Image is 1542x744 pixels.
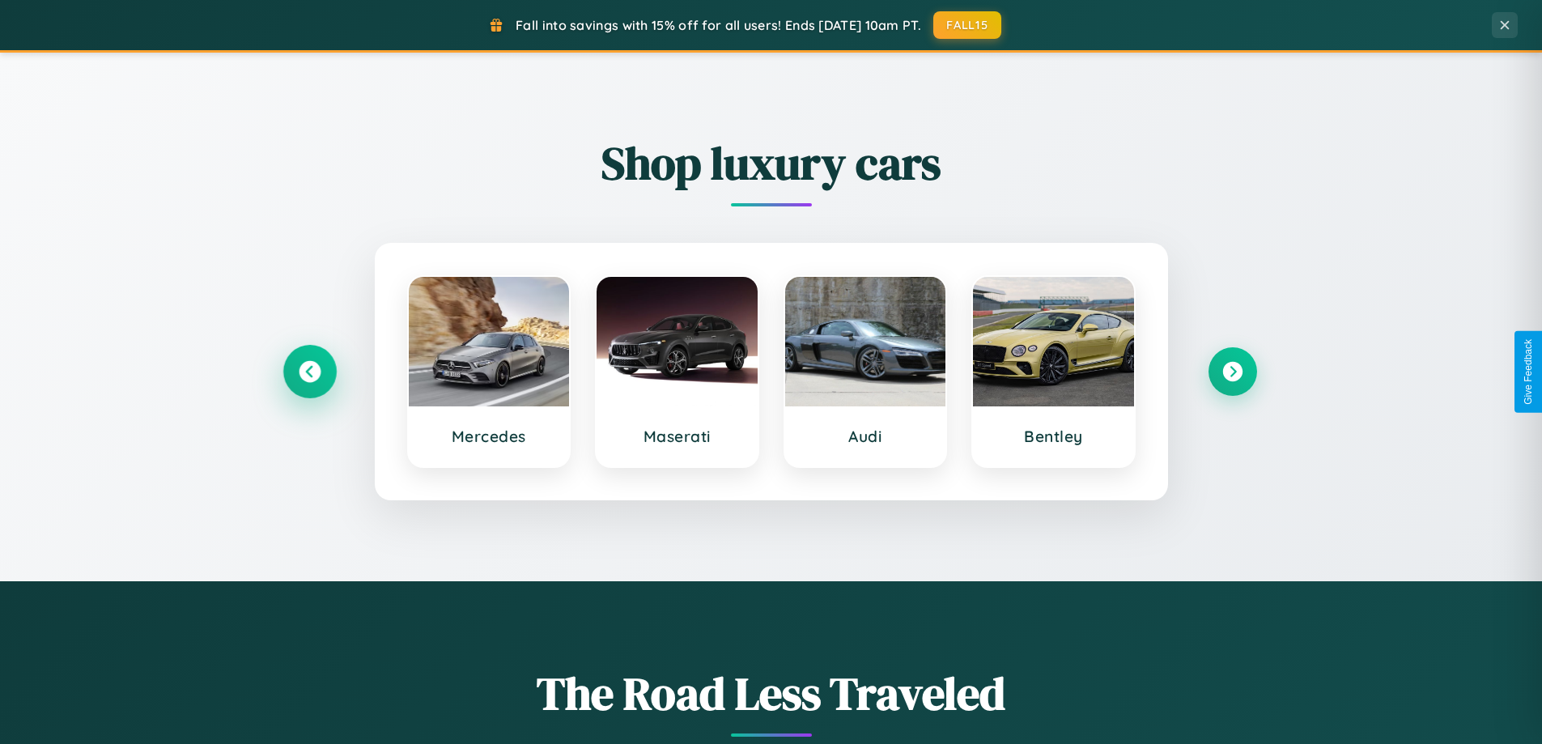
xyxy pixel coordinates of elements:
[286,132,1257,194] h2: Shop luxury cars
[1523,339,1534,405] div: Give Feedback
[933,11,1001,39] button: FALL15
[801,427,930,446] h3: Audi
[516,17,921,33] span: Fall into savings with 15% off for all users! Ends [DATE] 10am PT.
[989,427,1118,446] h3: Bentley
[425,427,554,446] h3: Mercedes
[613,427,741,446] h3: Maserati
[286,662,1257,725] h1: The Road Less Traveled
